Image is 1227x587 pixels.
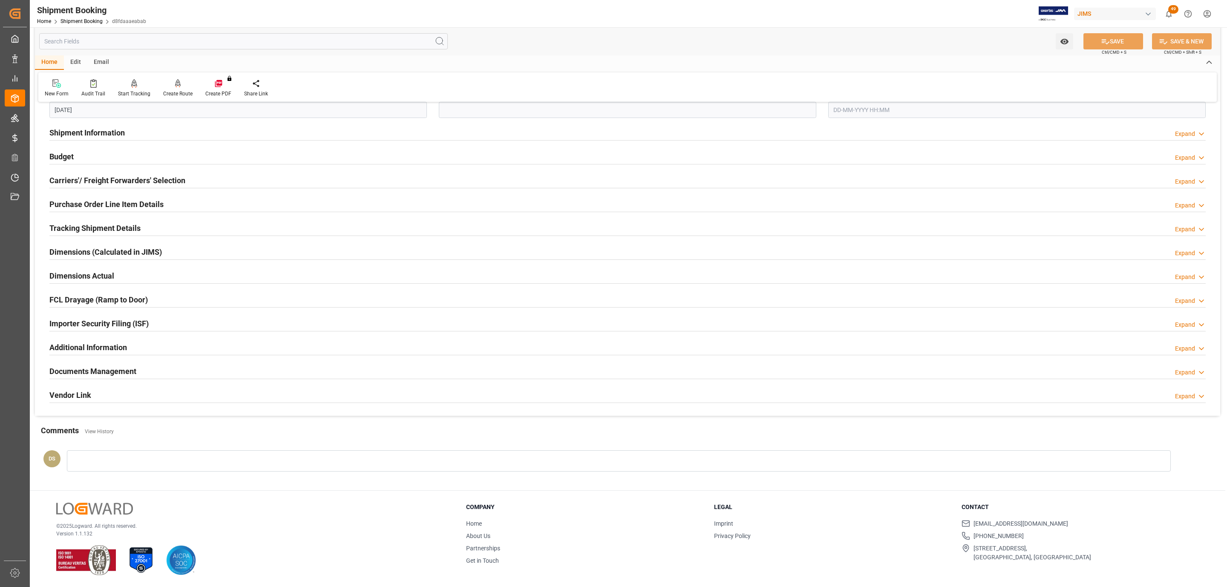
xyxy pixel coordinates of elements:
[1074,8,1156,20] div: JIMS
[56,522,445,530] p: © 2025 Logward. All rights reserved.
[828,102,1206,118] input: DD-MM-YYYY HH:MM
[1175,392,1195,401] div: Expand
[466,520,482,527] a: Home
[974,544,1091,562] span: [STREET_ADDRESS], [GEOGRAPHIC_DATA], [GEOGRAPHIC_DATA]
[35,55,64,70] div: Home
[39,33,448,49] input: Search Fields
[466,545,500,552] a: Partnerships
[1056,33,1073,49] button: open menu
[60,18,103,24] a: Shipment Booking
[49,102,427,118] input: DD-MM-YYYY
[1175,273,1195,282] div: Expand
[1175,177,1195,186] div: Expand
[45,90,69,98] div: New Form
[49,318,149,329] h2: Importer Security Filing (ISF)
[466,557,499,564] a: Get in Touch
[1159,4,1178,23] button: show 49 new notifications
[49,270,114,282] h2: Dimensions Actual
[974,519,1068,528] span: [EMAIL_ADDRESS][DOMAIN_NAME]
[49,365,136,377] h2: Documents Management
[974,532,1024,541] span: [PHONE_NUMBER]
[1178,4,1198,23] button: Help Center
[49,455,55,462] span: DS
[714,520,733,527] a: Imprint
[466,532,490,539] a: About Us
[49,389,91,401] h2: Vendor Link
[126,545,156,575] img: ISO 27001 Certification
[1175,225,1195,234] div: Expand
[1175,153,1195,162] div: Expand
[1039,6,1068,21] img: Exertis%20JAM%20-%20Email%20Logo.jpg_1722504956.jpg
[49,127,125,138] h2: Shipment Information
[49,222,141,234] h2: Tracking Shipment Details
[56,530,445,538] p: Version 1.1.132
[64,55,87,70] div: Edit
[56,545,116,575] img: ISO 9001 & ISO 14001 Certification
[1152,33,1212,49] button: SAVE & NEW
[163,90,193,98] div: Create Route
[49,294,148,305] h2: FCL Drayage (Ramp to Door)
[1175,129,1195,138] div: Expand
[1164,49,1201,55] span: Ctrl/CMD + Shift + S
[166,545,196,575] img: AICPA SOC
[1102,49,1126,55] span: Ctrl/CMD + S
[1175,249,1195,258] div: Expand
[1175,344,1195,353] div: Expand
[466,503,703,512] h3: Company
[37,18,51,24] a: Home
[962,503,1199,512] h3: Contact
[49,342,127,353] h2: Additional Information
[1175,201,1195,210] div: Expand
[1083,33,1143,49] button: SAVE
[56,503,133,515] img: Logward Logo
[1074,6,1159,22] button: JIMS
[1175,368,1195,377] div: Expand
[37,4,146,17] div: Shipment Booking
[714,503,951,512] h3: Legal
[1168,5,1178,14] span: 49
[85,429,114,434] a: View History
[49,246,162,258] h2: Dimensions (Calculated in JIMS)
[41,425,79,436] h2: Comments
[714,532,751,539] a: Privacy Policy
[244,90,268,98] div: Share Link
[118,90,150,98] div: Start Tracking
[87,55,115,70] div: Email
[49,151,74,162] h2: Budget
[1175,296,1195,305] div: Expand
[49,175,185,186] h2: Carriers'/ Freight Forwarders' Selection
[1175,320,1195,329] div: Expand
[49,199,164,210] h2: Purchase Order Line Item Details
[81,90,105,98] div: Audit Trail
